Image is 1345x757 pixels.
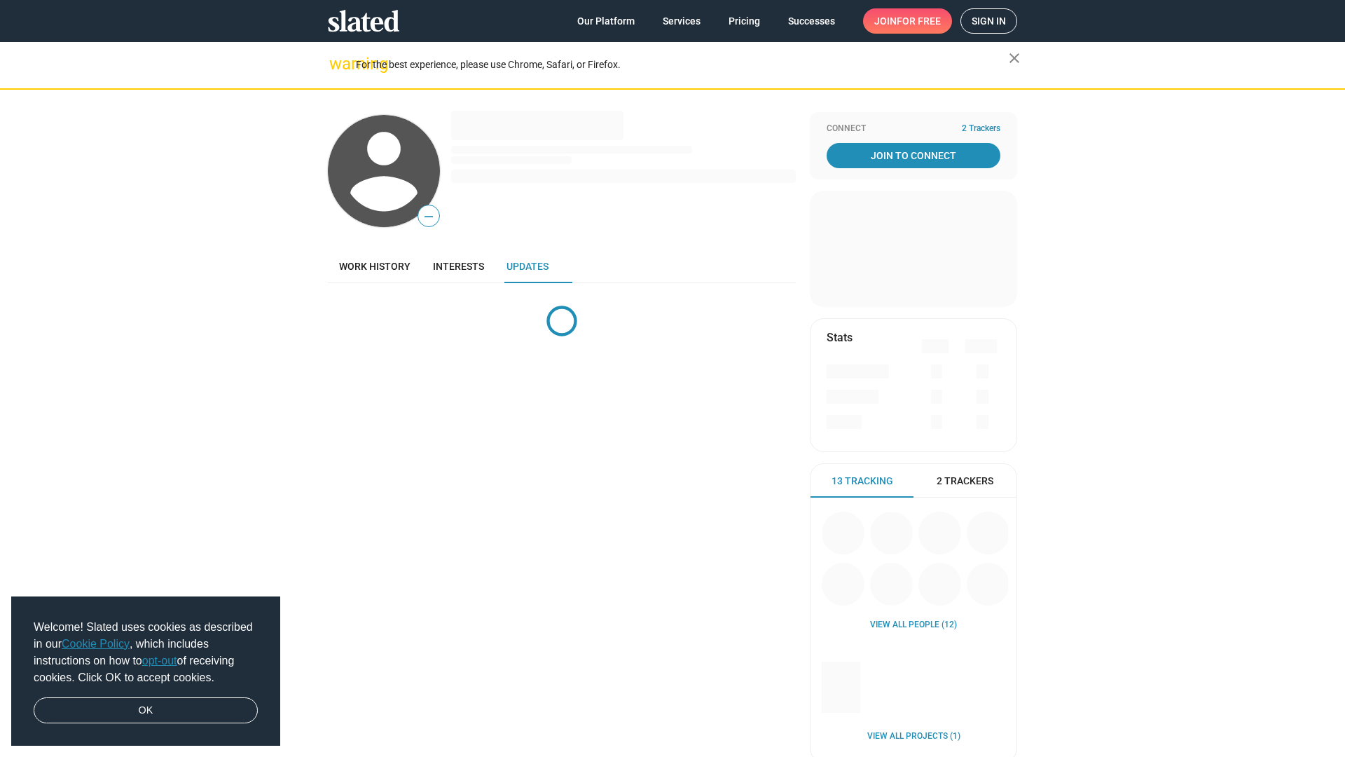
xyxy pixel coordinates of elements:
span: Join [874,8,941,34]
div: For the best experience, please use Chrome, Safari, or Firefox. [356,55,1009,74]
mat-card-title: Stats [827,330,853,345]
span: 2 Trackers [962,123,1000,135]
a: Pricing [717,8,771,34]
mat-icon: warning [329,55,346,72]
a: Work history [328,250,422,283]
div: cookieconsent [11,596,280,746]
span: Join To Connect [829,143,998,168]
span: Services [663,8,701,34]
a: View all Projects (1) [867,731,960,742]
span: Pricing [729,8,760,34]
span: Welcome! Slated uses cookies as described in our , which includes instructions on how to of recei... [34,619,258,686]
span: Work history [339,261,411,272]
a: Services [651,8,712,34]
span: — [418,207,439,226]
a: dismiss cookie message [34,697,258,724]
a: Interests [422,250,495,283]
div: Connect [827,123,1000,135]
a: Join To Connect [827,143,1000,168]
a: Our Platform [566,8,646,34]
a: Cookie Policy [62,638,130,650]
span: 2 Trackers [937,475,993,488]
a: View all People (12) [870,620,957,631]
mat-icon: close [1006,50,1023,67]
span: Our Platform [577,8,635,34]
a: Sign in [960,8,1017,34]
span: for free [897,8,941,34]
span: 13 Tracking [832,475,893,488]
span: Sign in [972,9,1006,33]
span: Interests [433,261,484,272]
span: Updates [506,261,549,272]
a: opt-out [142,655,177,667]
span: Successes [788,8,835,34]
a: Updates [495,250,560,283]
a: Successes [777,8,846,34]
a: Joinfor free [863,8,952,34]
